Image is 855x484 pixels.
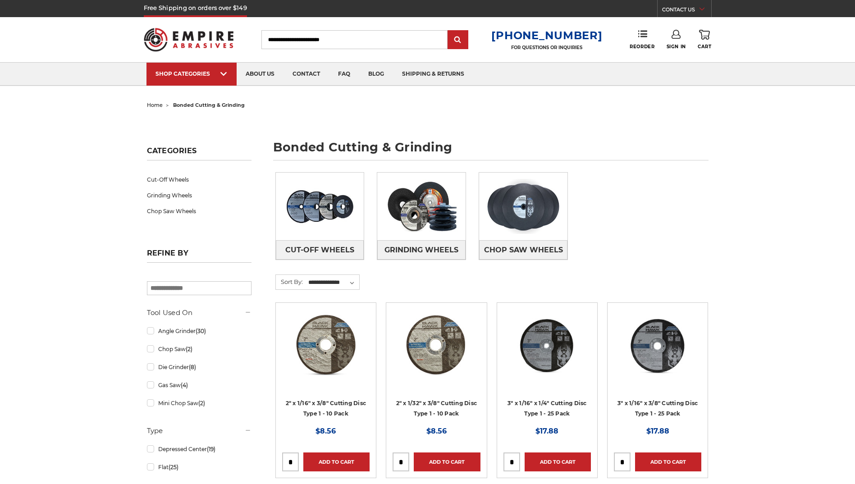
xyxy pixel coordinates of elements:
[484,242,563,258] span: Chop Saw Wheels
[315,427,336,435] span: $8.56
[155,70,228,77] div: SHOP CATEGORIES
[147,359,251,375] a: Die Grinder(8)
[667,44,686,50] span: Sign In
[393,309,480,397] a: 2" x 1/32" x 3/8" Cut Off Wheel
[307,276,359,289] select: Sort By:
[414,452,480,471] a: Add to Cart
[491,29,602,42] a: [PHONE_NUMBER]
[622,309,694,381] img: 3" x 1/16" x 3/8" Cutting Disc
[400,309,472,381] img: 2" x 1/32" x 3/8" Cut Off Wheel
[147,146,251,160] h5: Categories
[630,30,654,49] a: Reorder
[503,309,591,397] a: 3” x .0625” x 1/4” Die Grinder Cut-Off Wheels by Black Hawk Abrasives
[479,173,567,240] img: Chop Saw Wheels
[147,341,251,357] a: Chop Saw(2)
[173,102,245,108] span: bonded cutting & grinding
[535,427,558,435] span: $17.88
[479,240,567,260] a: Chop Saw Wheels
[169,464,178,470] span: (25)
[198,400,205,406] span: (2)
[614,309,701,397] a: 3" x 1/16" x 3/8" Cutting Disc
[286,400,366,417] a: 2" x 1/16" x 3/8" Cutting Disc Type 1 - 10 Pack
[147,102,163,108] a: home
[290,309,362,381] img: 2" x 1/16" x 3/8" Cut Off Wheel
[147,249,251,263] h5: Refine by
[147,307,251,318] h5: Tool Used On
[377,173,466,240] img: Grinding Wheels
[377,240,466,260] a: Grinding Wheels
[359,63,393,86] a: blog
[276,275,303,288] label: Sort By:
[491,45,602,50] p: FOR QUESTIONS OR INQUIRIES
[147,425,251,436] h5: Type
[181,382,188,388] span: (4)
[196,328,206,334] span: (30)
[147,203,251,219] a: Chop Saw Wheels
[511,309,583,381] img: 3” x .0625” x 1/4” Die Grinder Cut-Off Wheels by Black Hawk Abrasives
[698,44,711,50] span: Cart
[449,31,467,49] input: Submit
[630,44,654,50] span: Reorder
[329,63,359,86] a: faq
[282,309,370,397] a: 2" x 1/16" x 3/8" Cut Off Wheel
[617,400,698,417] a: 3" x 1/16" x 3/8" Cutting Disc Type 1 - 25 Pack
[303,452,370,471] a: Add to Cart
[635,452,701,471] a: Add to Cart
[396,400,477,417] a: 2" x 1/32" x 3/8" Cutting Disc Type 1 - 10 Pack
[147,459,251,475] a: Flat(25)
[147,187,251,203] a: Grinding Wheels
[147,172,251,187] a: Cut-Off Wheels
[393,63,473,86] a: shipping & returns
[662,5,711,17] a: CONTACT US
[147,395,251,411] a: Mini Chop Saw(2)
[525,452,591,471] a: Add to Cart
[147,377,251,393] a: Gas Saw(4)
[147,323,251,339] a: Angle Grinder(30)
[186,346,192,352] span: (2)
[646,427,669,435] span: $17.88
[276,240,364,260] a: Cut-Off Wheels
[384,242,458,258] span: Grinding Wheels
[147,441,251,457] a: Depressed Center(19)
[276,173,364,240] img: Cut-Off Wheels
[237,63,283,86] a: about us
[207,446,215,452] span: (19)
[144,22,234,57] img: Empire Abrasives
[285,242,354,258] span: Cut-Off Wheels
[426,427,447,435] span: $8.56
[189,364,196,370] span: (8)
[698,30,711,50] a: Cart
[273,141,709,160] h1: bonded cutting & grinding
[283,63,329,86] a: contact
[508,400,587,417] a: 3" x 1/16" x 1/4" Cutting Disc Type 1 - 25 Pack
